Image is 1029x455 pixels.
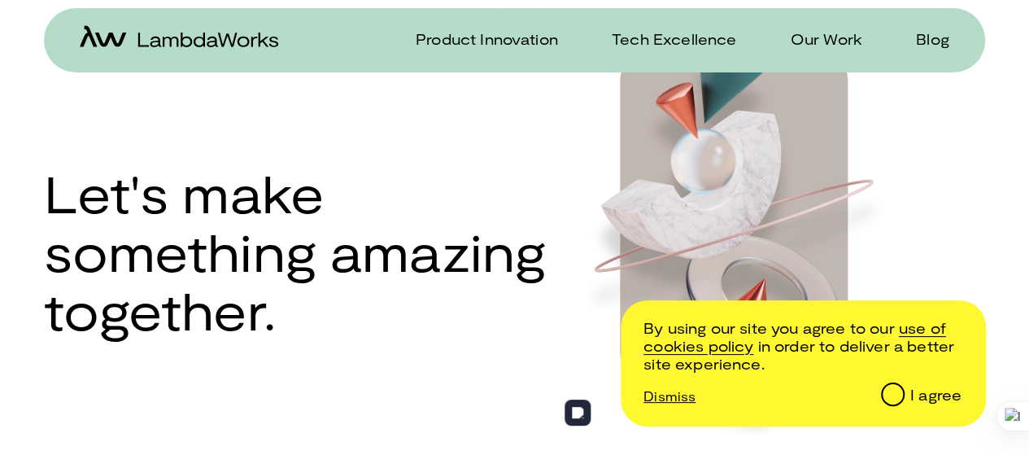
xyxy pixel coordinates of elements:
div: I agree [910,387,961,405]
img: Hero image web [556,24,921,435]
p: Blog [916,28,949,51]
a: Our Work [771,28,862,51]
a: home-icon [80,25,278,54]
a: Blog [896,28,949,51]
a: Product Innovation [396,28,558,51]
p: Product Innovation [416,28,558,51]
h1: Let's make something amazing together. [44,164,546,339]
p: By using our site you agree to our in order to deliver a better site experience. [643,320,961,373]
p: Tech Excellence [612,28,736,51]
p: Dismiss [643,388,695,404]
a: /cookie-and-privacy-policy [643,319,946,355]
a: Tech Excellence [592,28,736,51]
p: Our Work [791,28,862,51]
